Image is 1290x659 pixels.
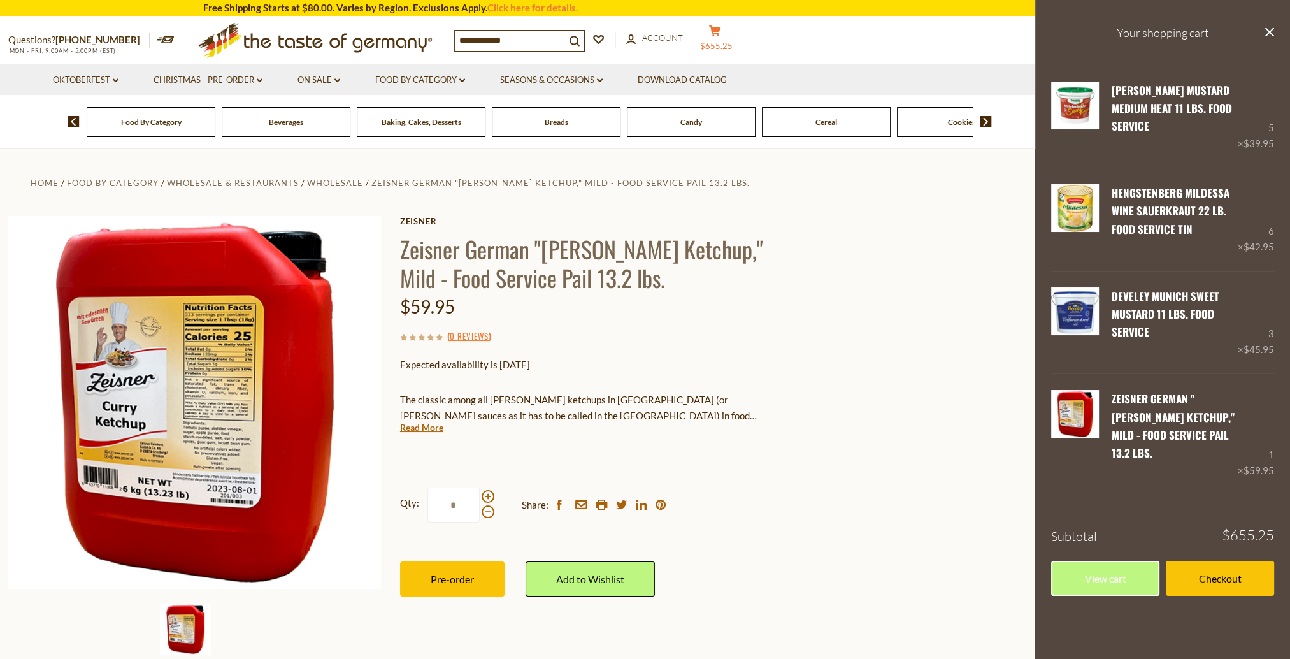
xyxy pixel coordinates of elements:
[1112,391,1235,461] a: Zeisner German "[PERSON_NAME] Ketchup," Mild - Food Service Pail 13.2 lbs.
[400,561,505,597] button: Pre-order
[980,116,992,127] img: next arrow
[1112,288,1219,340] a: Develey Munich Sweet Mustard 11 lbs. Food Service
[1243,465,1274,476] span: $59.95
[31,178,59,188] a: Home
[487,2,578,13] a: Click here for details.
[500,73,603,87] a: Seasons & Occasions
[400,296,455,317] span: $59.95
[8,216,381,589] img: Zeisner German "Curry Ketchup," Mild - Food Service Pail 13.2 lbs.
[427,488,480,523] input: Qty:
[447,329,491,342] span: ( )
[160,604,211,655] img: Zeisner German "Curry Ketchup," Mild - Food Service Pail 13.2 lbs.
[1112,82,1232,134] a: [PERSON_NAME] Mustard Medium Heat 11 lbs. Food Service
[167,178,299,188] a: Wholesale & Restaurants
[1112,185,1229,237] a: Hengstenberg Mildessa Wine Sauerkraut 22 lb. Food Service Tin
[400,235,773,292] h1: Zeisner German "[PERSON_NAME] Ketchup," Mild - Food Service Pail 13.2 lbs.
[8,47,117,54] span: MON - FRI, 9:00AM - 5:00PM (EST)
[1243,241,1274,252] span: $42.95
[1051,184,1099,232] img: Hengstenberg Mildessa Wine Sauerkraut 22 lb. Food Service Tin
[1051,390,1099,479] a: Zeisner German "Curry Ketchup," Mild - Food Service Pail 13.2 lbs.
[400,357,773,373] p: Expected availability is [DATE]
[55,34,140,45] a: [PHONE_NUMBER]
[815,117,837,127] a: Cereal
[1051,287,1099,358] a: Develey Munich Sweet Mustard 11 lbs. Food Service
[154,73,262,87] a: Christmas - PRE-ORDER
[1051,82,1099,152] a: Develey Duesseldorf Mustard Medium Heat 11 lbs. Food Service
[297,73,340,87] a: On Sale
[450,329,489,344] a: 0 Reviews
[375,73,465,87] a: Food By Category
[269,117,303,127] a: Beverages
[1243,344,1274,355] span: $45.95
[700,41,733,51] span: $655.25
[1051,561,1159,596] a: View cart
[680,117,702,127] a: Candy
[526,561,655,597] a: Add to Wishlist
[1238,184,1274,255] div: 6 ×
[1051,184,1099,255] a: Hengstenberg Mildessa Wine Sauerkraut 22 lb. Food Service Tin
[642,33,683,43] span: Account
[1051,390,1099,438] img: Zeisner German "Curry Ketchup," Mild - Food Service Pail 13.2 lbs.
[1051,287,1099,335] img: Develey Munich Sweet Mustard 11 lbs. Food Service
[400,495,419,511] strong: Qty:
[68,116,80,127] img: previous arrow
[400,421,443,434] a: Read More
[1051,528,1097,544] span: Subtotal
[1238,390,1274,479] div: 1 ×
[545,117,568,127] a: Breads
[948,117,975,127] a: Cookies
[67,178,159,188] a: Food By Category
[382,117,461,127] a: Baking, Cakes, Desserts
[1166,561,1274,596] a: Checkout
[638,73,727,87] a: Download Catalog
[1238,82,1274,152] div: 5 ×
[400,216,773,226] a: Zeisner
[1243,138,1274,149] span: $39.95
[696,25,735,57] button: $655.25
[1051,82,1099,129] img: Develey Duesseldorf Mustard Medium Heat 11 lbs. Food Service
[1222,528,1274,542] span: $655.25
[400,392,773,424] p: The classic among all [PERSON_NAME] ketchups in [GEOGRAPHIC_DATA] (or [PERSON_NAME] sauces as it ...
[307,178,363,188] a: Wholesale
[626,31,683,45] a: Account
[371,178,750,188] a: Zeisner German "[PERSON_NAME] Ketchup," Mild - Food Service Pail 13.2 lbs.
[431,573,474,585] span: Pre-order
[522,497,548,513] span: Share:
[121,117,182,127] a: Food By Category
[8,32,150,48] p: Questions?
[53,73,118,87] a: Oktoberfest
[1238,287,1274,358] div: 3 ×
